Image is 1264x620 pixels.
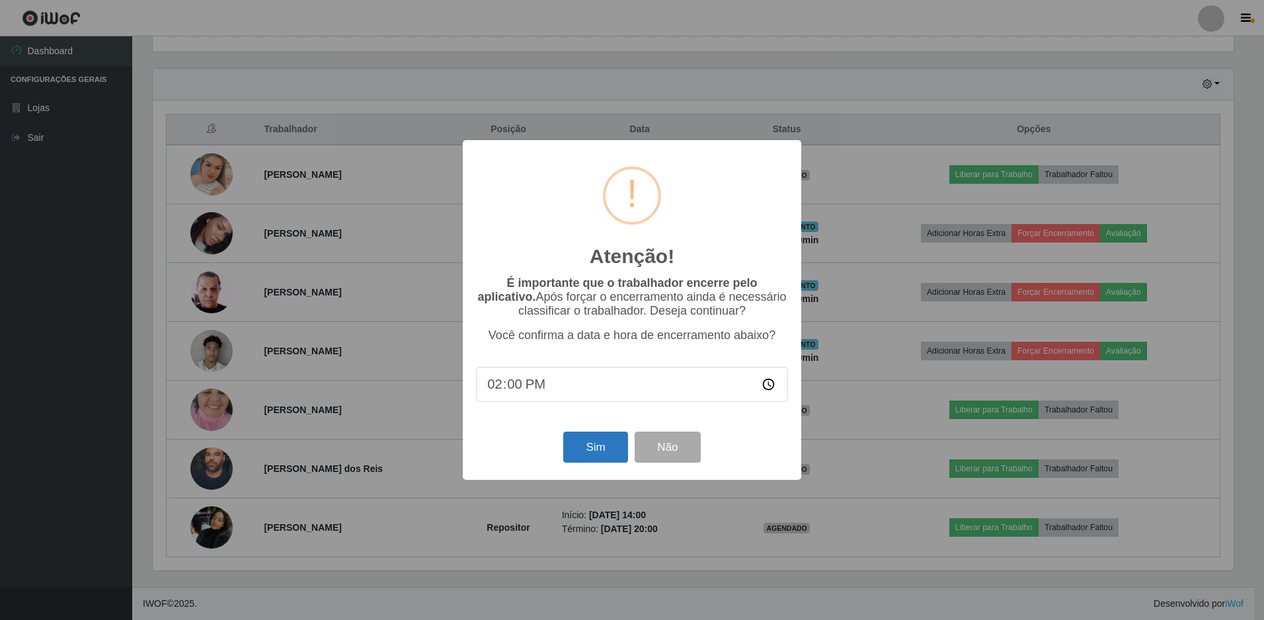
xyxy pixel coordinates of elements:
button: Não [635,432,700,463]
p: Após forçar o encerramento ainda é necessário classificar o trabalhador. Deseja continuar? [476,276,788,318]
b: É importante que o trabalhador encerre pelo aplicativo. [477,276,757,303]
button: Sim [563,432,627,463]
h2: Atenção! [590,245,674,268]
p: Você confirma a data e hora de encerramento abaixo? [476,329,788,342]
